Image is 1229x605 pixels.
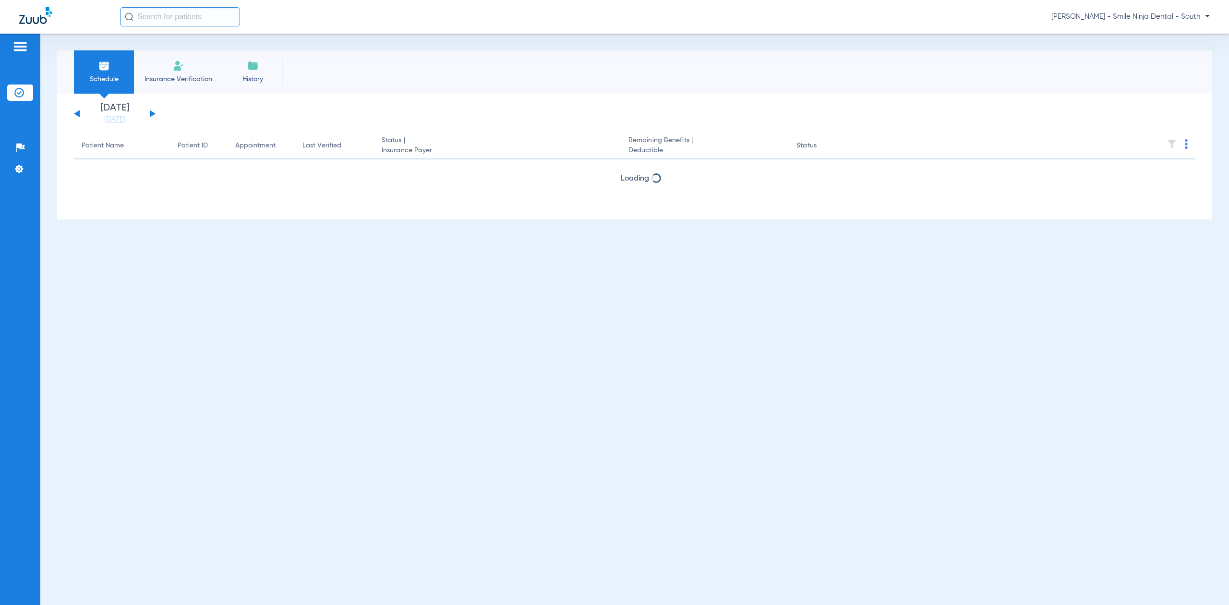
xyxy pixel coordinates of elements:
[621,175,649,182] span: Loading
[12,41,28,52] img: hamburger-icon
[86,103,144,124] li: [DATE]
[374,133,621,159] th: Status |
[178,141,208,151] div: Patient ID
[19,7,52,24] img: Zuub Logo
[621,133,789,159] th: Remaining Benefits |
[230,74,276,84] span: History
[302,141,366,151] div: Last Verified
[302,141,341,151] div: Last Verified
[1167,139,1177,149] img: filter.svg
[86,115,144,124] a: [DATE]
[178,141,220,151] div: Patient ID
[173,60,184,72] img: Manual Insurance Verification
[125,12,133,21] img: Search Icon
[382,145,613,156] span: Insurance Payer
[1185,139,1188,149] img: group-dot-blue.svg
[235,141,276,151] div: Appointment
[247,60,259,72] img: History
[98,60,110,72] img: Schedule
[628,145,781,156] span: Deductible
[120,7,240,26] input: Search for patients
[141,74,216,84] span: Insurance Verification
[235,141,287,151] div: Appointment
[789,133,854,159] th: Status
[82,141,124,151] div: Patient Name
[1051,12,1210,22] span: [PERSON_NAME] - Smile Ninja Dental - South
[82,141,162,151] div: Patient Name
[81,74,127,84] span: Schedule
